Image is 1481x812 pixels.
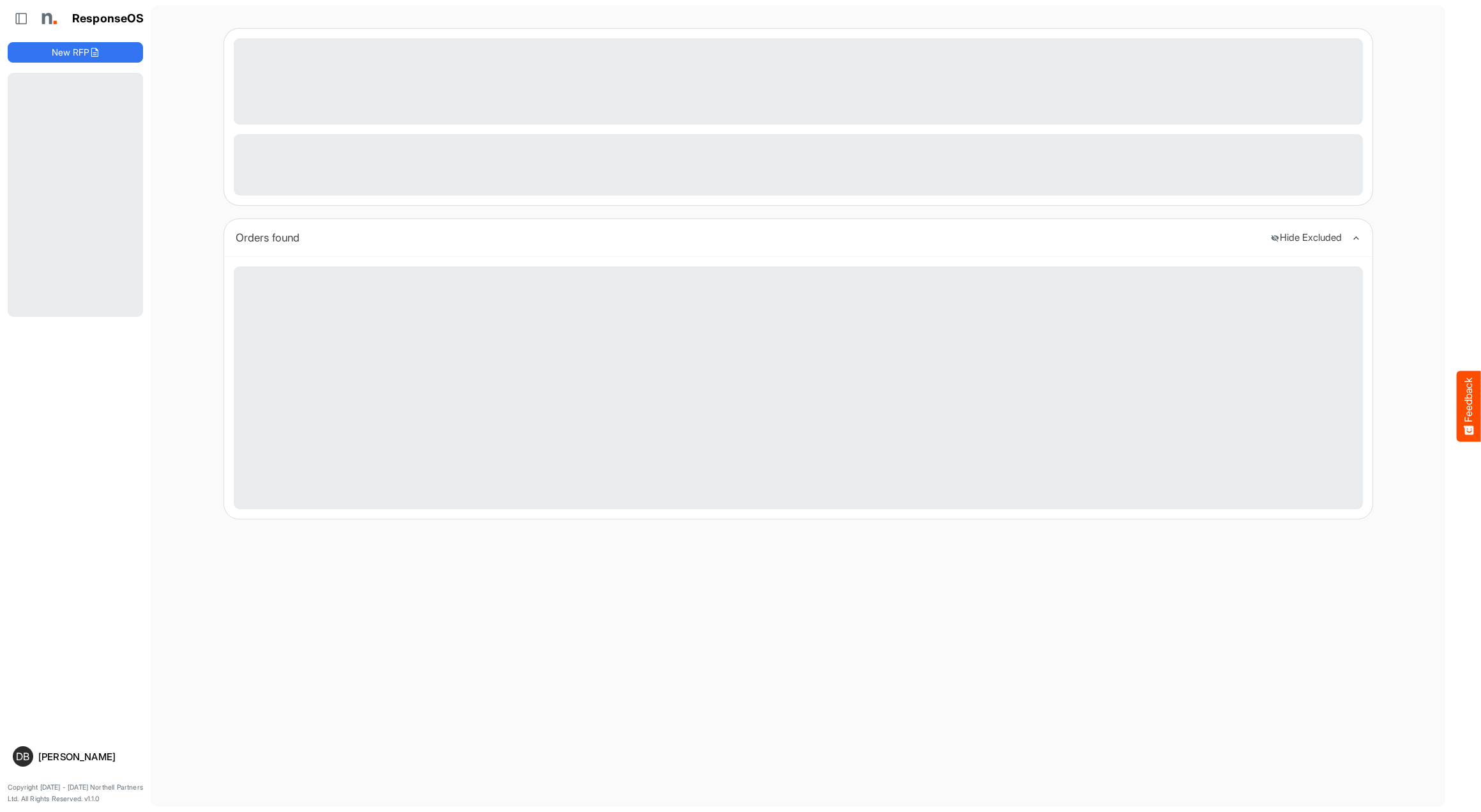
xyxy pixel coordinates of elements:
button: Hide Excluded [1270,233,1342,243]
div: Loading... [234,38,1363,125]
div: Loading... [8,73,143,316]
div: Loading... [234,266,1363,509]
div: Orders found [236,229,1261,247]
span: DB [16,751,29,762]
button: Feedback [1457,371,1481,441]
div: [PERSON_NAME] [38,752,138,762]
h1: ResponseOS [72,12,144,26]
p: Copyright [DATE] - [DATE] Northell Partners Ltd. All Rights Reserved. v1.1.0 [8,782,143,804]
div: Loading... [234,134,1363,195]
img: Northell [35,6,61,31]
button: New RFP [8,42,143,63]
